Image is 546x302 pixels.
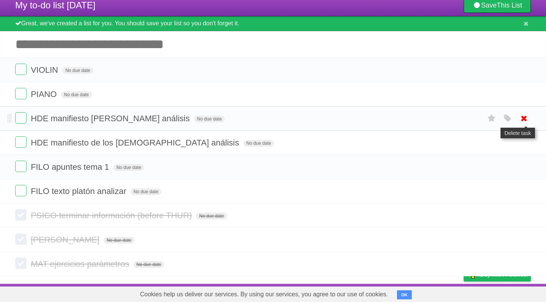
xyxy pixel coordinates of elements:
label: Done [15,112,27,124]
span: No due date [130,188,161,195]
label: Done [15,233,27,245]
a: Privacy [454,286,474,300]
span: No due date [61,91,92,98]
b: This List [497,2,522,9]
label: Done [15,161,27,172]
label: Done [15,88,27,99]
a: Terms [428,286,445,300]
a: Developers [388,286,419,300]
span: No due date [133,261,164,268]
span: FILO apuntes tema 1 [31,162,111,172]
span: [PERSON_NAME] [31,235,101,244]
span: No due date [113,164,144,171]
span: Buy me a coffee [480,268,527,281]
span: PSICO terminar información (before THUR) [31,211,194,220]
span: MAT ejercicios parámetros [31,259,131,269]
a: About [363,286,379,300]
span: PIANO [31,89,58,99]
span: No due date [104,237,134,244]
span: No due date [62,67,93,74]
span: Cookies help us deliver our services. By using our services, you agree to our use of cookies. [132,287,395,302]
label: Done [15,185,27,196]
label: Done [15,258,27,269]
span: HDE manifiesto de los [DEMOGRAPHIC_DATA] análisis [31,138,241,147]
span: No due date [196,213,227,219]
span: VIOLIN [31,65,60,75]
button: OK [397,290,412,299]
span: No due date [194,116,225,122]
span: No due date [243,140,274,147]
span: FILO texto platón analizar [31,186,128,196]
label: Star task [485,112,499,125]
a: Suggest a feature [483,286,531,300]
label: Done [15,136,27,148]
span: HDE manifiesto [PERSON_NAME] análisis [31,114,191,123]
label: Done [15,209,27,221]
label: Done [15,64,27,75]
